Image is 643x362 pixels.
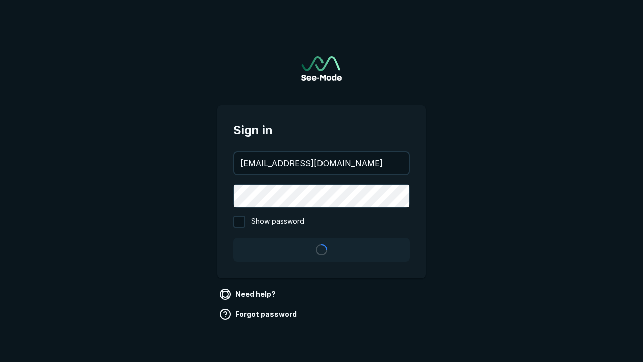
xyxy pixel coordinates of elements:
a: Forgot password [217,306,301,322]
span: Sign in [233,121,410,139]
a: Need help? [217,286,280,302]
input: your@email.com [234,152,409,174]
img: See-Mode Logo [301,56,342,81]
span: Show password [251,216,304,228]
a: Go to sign in [301,56,342,81]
